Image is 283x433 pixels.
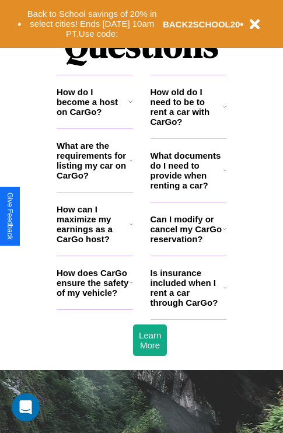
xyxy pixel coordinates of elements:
div: Give Feedback [6,193,14,240]
h3: How does CarGo ensure the safety of my vehicle? [57,268,130,298]
button: Back to School savings of 20% in select cities! Ends [DATE] 10am PT.Use code: [22,6,163,42]
h3: How do I become a host on CarGo? [57,87,128,117]
h3: What are the requirements for listing my car on CarGo? [57,141,130,180]
button: Learn More [133,324,167,356]
h3: How can I maximize my earnings as a CarGo host? [57,204,130,244]
b: BACK2SCHOOL20 [163,19,240,29]
div: Open Intercom Messenger [12,393,40,421]
h3: Can I modify or cancel my CarGo reservation? [151,214,223,244]
h3: How old do I need to be to rent a car with CarGo? [151,87,223,127]
h3: What documents do I need to provide when renting a car? [151,151,224,190]
h3: Is insurance included when I rent a car through CarGo? [151,268,223,308]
